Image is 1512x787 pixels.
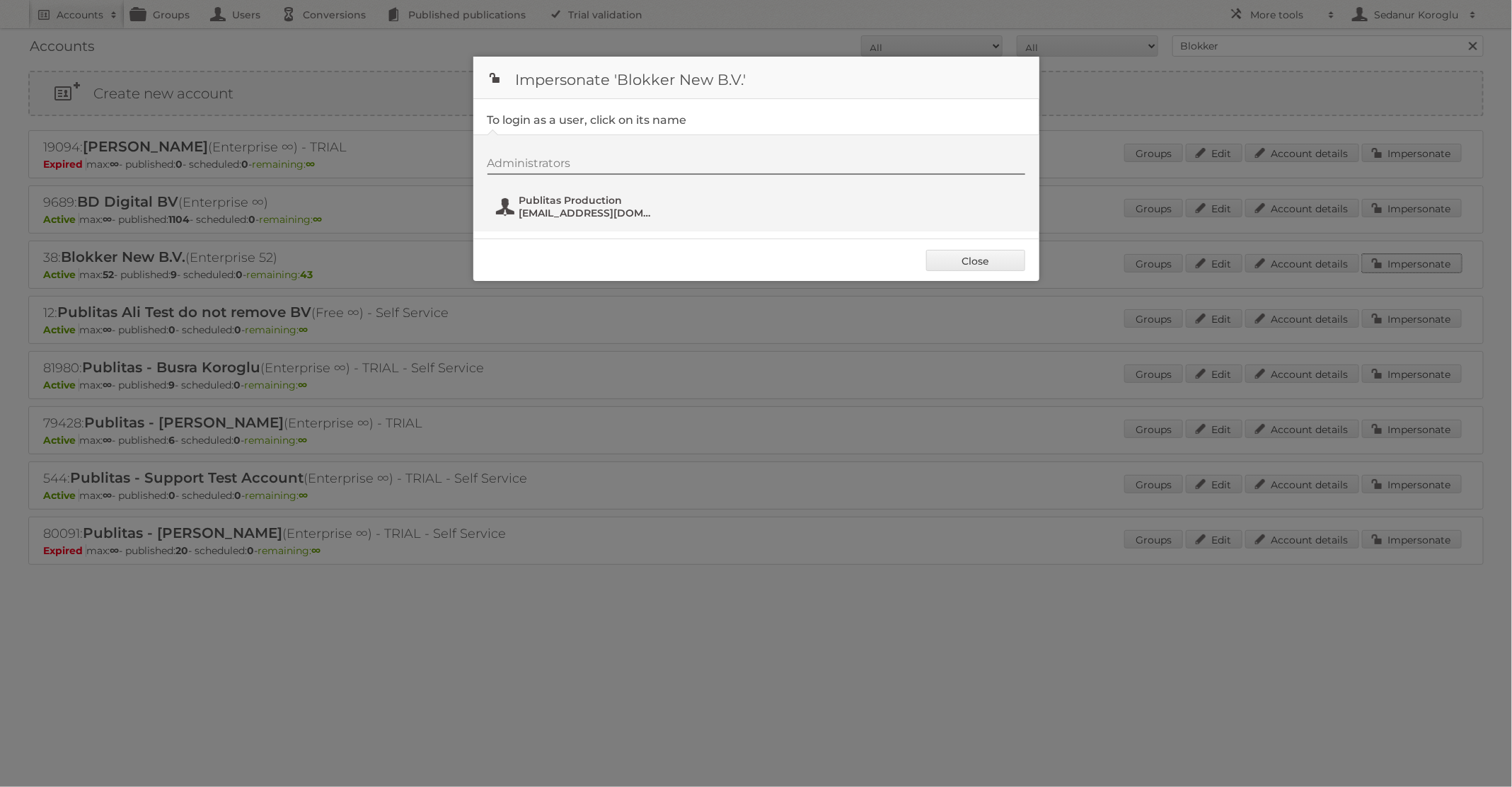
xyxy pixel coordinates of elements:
[487,113,687,127] legend: To login as a user, click on its name
[926,250,1025,271] a: Close
[487,156,1025,175] div: Administrators
[495,193,661,221] button: Publitas Production [EMAIL_ADDRESS][DOMAIN_NAME]
[519,207,657,219] span: [EMAIL_ADDRESS][DOMAIN_NAME]
[519,194,657,207] span: Publitas Production
[473,57,1039,99] h1: Impersonate 'Blokker New B.V.'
